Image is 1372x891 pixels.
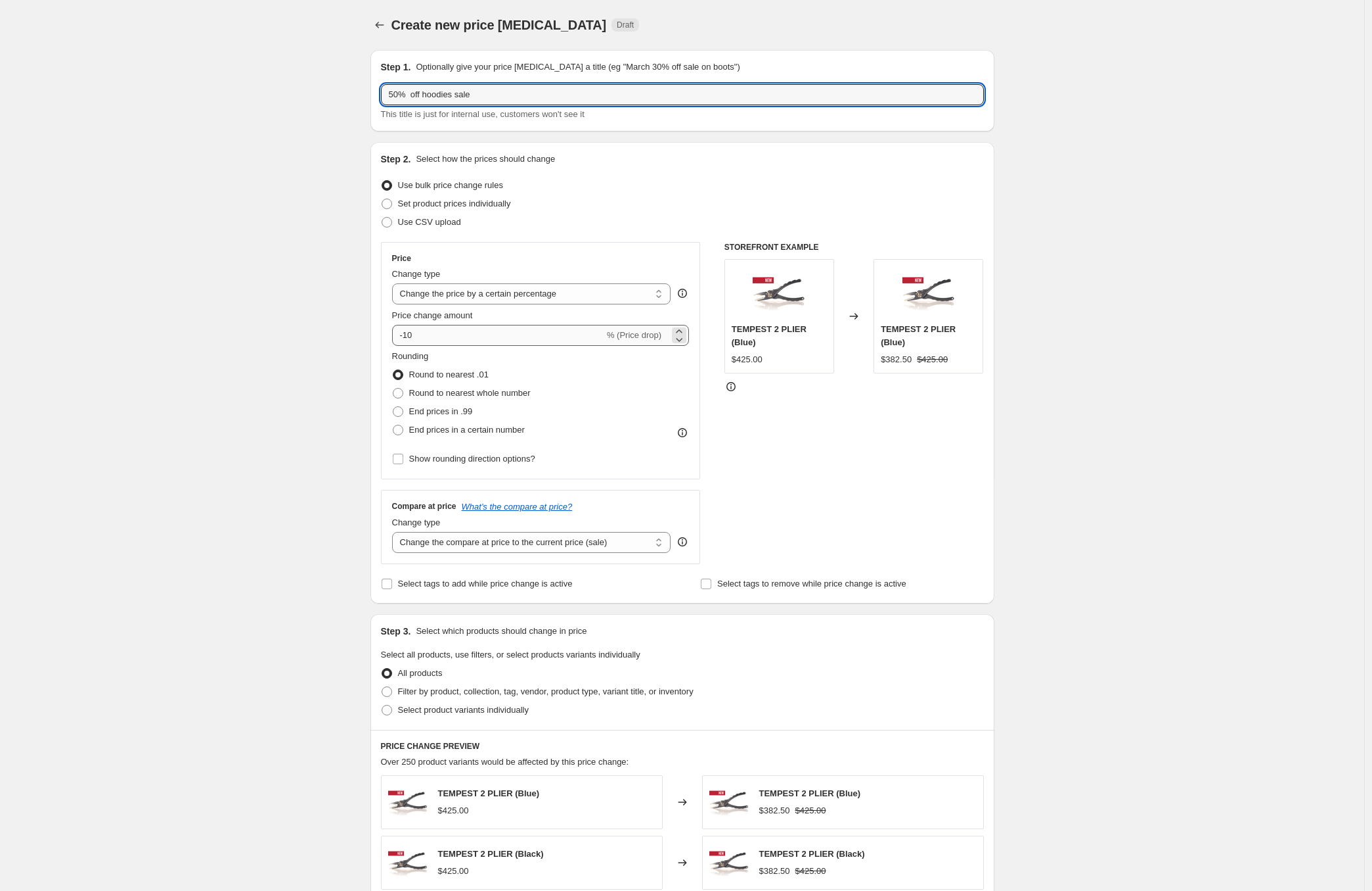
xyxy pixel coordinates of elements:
[881,324,956,347] span: TEMPEST 2 PLIER (Blue)
[392,253,411,264] h3: Price
[917,353,948,366] strike: $425.00
[759,865,790,878] div: $382.50
[409,388,531,398] span: Round to nearest whole number
[607,330,661,340] span: % (Price drop)
[381,109,585,119] span: This title is just for internal use, customers won't see it
[392,310,473,320] span: Price change amount
[381,84,984,105] input: 30% off holiday sale
[381,625,411,638] h2: Step 3.
[795,865,826,878] strike: $425.00
[438,804,469,817] div: $425.00
[392,518,441,527] span: Change type
[392,501,456,512] h3: Compare at price
[438,865,469,878] div: $425.00
[392,325,604,346] input: -15
[409,406,473,416] span: End prices in .99
[398,579,573,589] span: Select tags to add while price change is active
[795,804,826,817] strike: $425.00
[732,324,807,347] span: TEMPEST 2 PLIER (Blue)
[409,370,489,379] span: Round to nearest .01
[398,668,443,678] span: All products
[759,849,865,859] span: TEMPEST 2 PLIER (Black)
[753,266,805,319] img: HatchOutdoors_2025TempestPliers_Grey_new_80x.jpg
[732,353,763,366] div: $425.00
[398,217,461,227] span: Use CSV upload
[381,153,411,166] h2: Step 2.
[416,625,586,638] p: Select which products should change in price
[676,287,689,300] div: help
[392,351,429,361] span: Rounding
[709,843,749,882] img: HatchOutdoors_2025TempestPliers_Grey_new_80x.jpg
[717,579,906,589] span: Select tags to remove while price change is active
[388,783,428,822] img: HatchOutdoors_2025TempestPliers_Grey_new_80x.jpg
[881,353,912,366] div: $382.50
[759,788,861,798] span: TEMPEST 2 PLIER (Blue)
[398,199,511,208] span: Set product prices individually
[409,454,535,464] span: Show rounding direction options?
[370,16,389,34] button: Price change jobs
[409,425,525,435] span: End prices in a certain number
[398,705,529,715] span: Select product variants individually
[676,535,689,548] div: help
[416,153,555,166] p: Select how the prices should change
[902,266,955,319] img: HatchOutdoors_2025TempestPliers_Grey_new_80x.jpg
[759,804,790,817] div: $382.50
[391,18,607,32] span: Create new price [MEDICAL_DATA]
[381,741,984,752] h6: PRICE CHANGE PREVIEW
[724,242,984,253] h6: STOREFRONT EXAMPLE
[381,60,411,74] h2: Step 1.
[381,650,640,660] span: Select all products, use filters, or select products variants individually
[709,783,749,822] img: HatchOutdoors_2025TempestPliers_Grey_new_80x.jpg
[381,757,629,767] span: Over 250 product variants would be affected by this price change:
[438,849,544,859] span: TEMPEST 2 PLIER (Black)
[398,180,503,190] span: Use bulk price change rules
[617,20,634,30] span: Draft
[462,502,573,512] button: What's the compare at price?
[416,60,740,74] p: Optionally give your price [MEDICAL_DATA] a title (eg "March 30% off sale on boots")
[398,686,694,696] span: Filter by product, collection, tag, vendor, product type, variant title, or inventory
[438,788,540,798] span: TEMPEST 2 PLIER (Blue)
[392,269,441,279] span: Change type
[388,843,428,882] img: HatchOutdoors_2025TempestPliers_Grey_new_80x.jpg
